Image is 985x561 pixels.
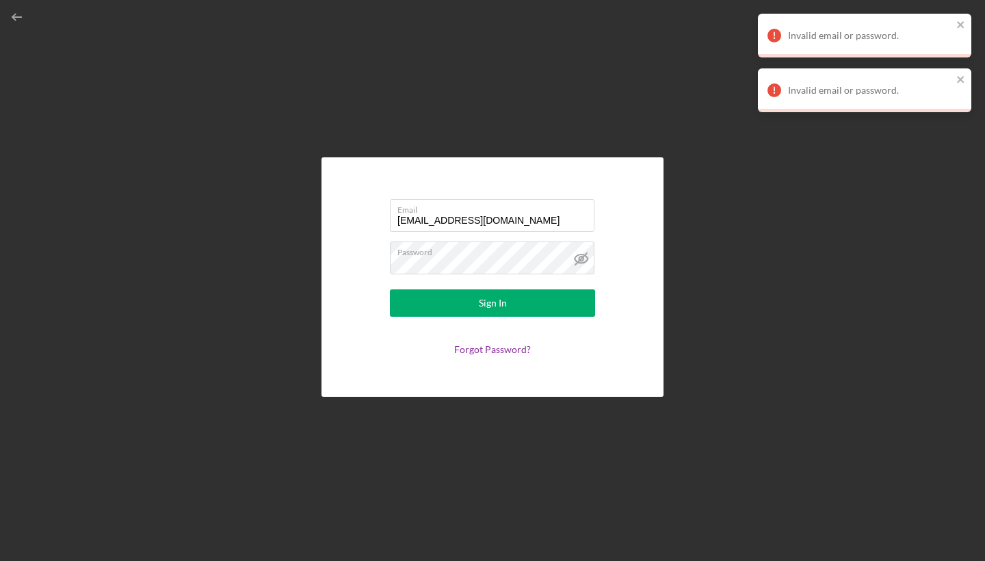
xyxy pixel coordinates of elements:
div: Invalid email or password. [788,85,952,96]
button: close [956,74,966,87]
label: Password [397,242,594,257]
button: Sign In [390,289,595,317]
label: Email [397,200,594,215]
button: close [956,19,966,32]
a: Forgot Password? [454,343,531,355]
div: Invalid email or password. [788,30,952,41]
div: Sign In [479,289,507,317]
